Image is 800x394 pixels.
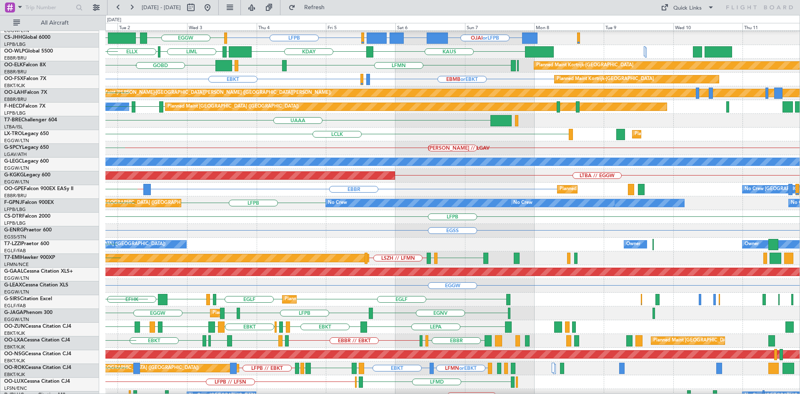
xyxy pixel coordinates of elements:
button: All Aircraft [9,16,90,30]
a: LFPB/LBG [4,110,26,116]
div: Planned Maint Kortrijk-[GEOGRAPHIC_DATA] [557,73,654,85]
span: T7-BRE [4,118,21,123]
div: Planned Maint Dusseldorf [635,128,689,141]
a: EGGW/LTN [4,275,29,281]
input: Trip Number [25,1,73,14]
span: OO-ROK [4,365,25,370]
div: Thu 4 [257,23,326,30]
span: Refresh [297,5,332,10]
a: CS-JHHGlobal 6000 [4,35,50,40]
div: Planned Maint [GEOGRAPHIC_DATA] ([GEOGRAPHIC_DATA]) [167,100,299,113]
a: F-GPNJFalcon 900EX [4,200,54,205]
div: Planned Maint Kortrijk-[GEOGRAPHIC_DATA] [536,59,633,72]
span: G-SPCY [4,145,22,150]
a: EGSS/STN [4,234,26,240]
div: No Crew [328,197,347,209]
a: G-LEAXCessna Citation XLS [4,283,68,288]
a: EBBR/BRU [4,193,27,199]
span: LX-TRO [4,131,22,136]
span: G-JAGA [4,310,23,315]
a: LTBA/ISL [4,124,23,130]
span: OO-WLP [4,49,25,54]
a: OO-NSGCessna Citation CJ4 [4,351,71,356]
a: G-JAGAPhenom 300 [4,310,52,315]
a: EBKT/KJK [4,83,25,89]
a: OO-LUXCessna Citation CJ4 [4,379,70,384]
span: OO-NSG [4,351,25,356]
a: OO-ZUNCessna Citation CJ4 [4,324,71,329]
a: LFSN/ENC [4,385,27,391]
a: EBBR/BRU [4,55,27,61]
div: Wed 10 [673,23,743,30]
a: CS-DTRFalcon 2000 [4,214,50,219]
a: OO-WLPGlobal 5500 [4,49,53,54]
span: OO-LUX [4,379,24,384]
a: LX-TROLegacy 650 [4,131,49,136]
a: OO-GPEFalcon 900EX EASy II [4,186,73,191]
span: G-LEAX [4,283,22,288]
span: G-KGKG [4,173,24,178]
a: EBBR/BRU [4,69,27,75]
div: Mon 8 [534,23,604,30]
a: OO-LXACessna Citation CJ4 [4,338,70,343]
span: All Aircraft [22,20,88,26]
span: [DATE] - [DATE] [142,4,181,11]
span: CS-DTR [4,214,22,219]
a: G-ENRGPraetor 600 [4,228,52,233]
div: Planned Maint [GEOGRAPHIC_DATA] ([GEOGRAPHIC_DATA] National) [560,183,710,196]
a: LFMN/NCE [4,261,29,268]
a: LGAV/ATH [4,151,27,158]
a: G-KGKGLegacy 600 [4,173,50,178]
div: Wed 3 [187,23,257,30]
div: Owner [745,238,759,251]
div: Sun 7 [465,23,535,30]
a: OO-ROKCessna Citation CJ4 [4,365,71,370]
div: Planned Maint [PERSON_NAME]-[GEOGRAPHIC_DATA][PERSON_NAME] ([GEOGRAPHIC_DATA][PERSON_NAME]) [85,87,331,99]
a: EGGW/LTN [4,28,29,34]
a: G-GAALCessna Citation XLS+ [4,269,73,274]
a: G-SIRSCitation Excel [4,296,52,301]
button: Quick Links [657,1,718,14]
a: OO-LAHFalcon 7X [4,90,47,95]
div: Tue 2 [117,23,187,30]
a: G-LEGCLegacy 600 [4,159,49,164]
a: EGGW/LTN [4,289,29,295]
a: LFPB/LBG [4,41,26,48]
a: EBKT/KJK [4,358,25,364]
span: CS-JHH [4,35,22,40]
span: T7-LZZI [4,241,21,246]
a: OO-ELKFalcon 8X [4,63,46,68]
a: EBKT/KJK [4,330,25,336]
span: OO-LXA [4,338,24,343]
div: Owner [GEOGRAPHIC_DATA] ([GEOGRAPHIC_DATA]) [50,238,165,251]
a: F-HECDFalcon 7X [4,104,45,109]
a: EGGW/LTN [4,179,29,185]
a: EBKT/KJK [4,371,25,378]
div: [DATE] [107,17,121,24]
div: No Crew [513,197,532,209]
a: G-SPCYLegacy 650 [4,145,49,150]
span: G-ENRG [4,228,24,233]
div: Quick Links [673,4,702,13]
span: F-HECD [4,104,22,109]
div: Planned Maint [GEOGRAPHIC_DATA] ([GEOGRAPHIC_DATA]) [285,293,416,306]
a: EGLF/FAB [4,303,26,309]
span: G-LEGC [4,159,22,164]
div: Fri 5 [326,23,395,30]
span: OO-FSX [4,76,23,81]
span: OO-ELK [4,63,23,68]
span: G-GAAL [4,269,23,274]
div: Owner [626,238,640,251]
span: F-GPNJ [4,200,22,205]
span: G-SIRS [4,296,20,301]
button: Refresh [285,1,335,14]
a: T7-EMIHawker 900XP [4,255,55,260]
a: EGGW/LTN [4,165,29,171]
div: Planned Maint [GEOGRAPHIC_DATA] ([GEOGRAPHIC_DATA]) [70,197,202,209]
span: OO-LAH [4,90,24,95]
a: EGGW/LTN [4,316,29,323]
a: T7-LZZIPraetor 600 [4,241,49,246]
span: OO-GPE [4,186,24,191]
a: EBKT/KJK [4,344,25,350]
a: LFPB/LBG [4,220,26,226]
